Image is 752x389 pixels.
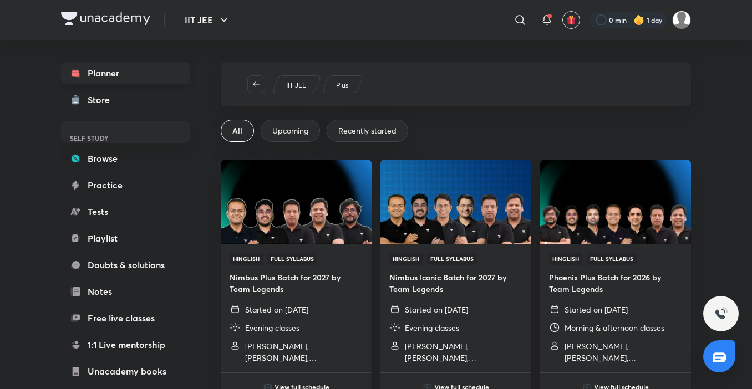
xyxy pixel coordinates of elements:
[540,160,691,372] a: ThumbnailHinglishFull SyllabusPhoenix Plus Batch for 2026 by Team LegendsStarted on [DATE]Morning...
[61,254,190,276] a: Doubts & solutions
[61,201,190,223] a: Tests
[61,89,190,111] a: Store
[633,14,644,25] img: streak
[672,11,691,29] img: kanish kumar
[61,334,190,356] a: 1:1 Live mentorship
[230,272,363,295] h4: Nimbus Plus Batch for 2027 by Team Legends
[61,280,190,303] a: Notes
[245,340,363,364] p: Vineet Loomba, Brijesh Jindal, Pankaj Singh and 2 more
[221,160,372,372] a: ThumbnailHinglishFull SyllabusNimbus Plus Batch for 2027 by Team LegendsStarted on [DATE]Evening ...
[338,125,397,136] span: Recently started
[379,158,532,244] img: Thumbnail
[61,12,150,25] img: Company Logo
[61,307,190,329] a: Free live classes
[245,322,299,334] p: Evening classes
[549,253,582,265] span: Hinglish
[587,253,637,265] span: Full Syllabus
[219,158,373,244] img: Thumbnail
[286,80,306,90] p: IIT JEE
[565,322,664,334] p: Morning & afternoon classes
[389,253,423,265] span: Hinglish
[61,360,190,382] a: Unacademy books
[267,253,317,265] span: Full Syllabus
[61,129,190,147] h6: SELF STUDY
[61,12,150,28] a: Company Logo
[336,80,348,90] p: Plus
[566,15,576,25] img: avatar
[230,253,263,265] span: Hinglish
[61,227,190,249] a: Playlist
[549,272,682,295] h4: Phoenix Plus Batch for 2026 by Team Legends
[380,160,531,372] a: ThumbnailHinglishFull SyllabusNimbus Iconic Batch for 2027 by Team LegendsStarted on [DATE]Evenin...
[245,304,308,315] p: Started on [DATE]
[61,174,190,196] a: Practice
[565,304,628,315] p: Started on [DATE]
[272,125,308,136] span: Upcoming
[284,80,308,90] a: IIT JEE
[405,340,522,364] p: Vineet Loomba, Brijesh Jindal, Piyush Maheshwari and 4 more
[427,253,477,265] span: Full Syllabus
[61,62,190,84] a: Planner
[405,304,468,315] p: Started on [DATE]
[178,9,237,31] button: IIT JEE
[334,80,350,90] a: Plus
[232,125,242,136] span: All
[405,322,459,334] p: Evening classes
[61,147,190,170] a: Browse
[88,93,116,106] div: Store
[538,158,692,244] img: Thumbnail
[562,11,580,29] button: avatar
[389,272,522,295] h4: Nimbus Iconic Batch for 2027 by Team Legends
[565,340,682,364] p: Vineet Loomba, Brijesh Jindal, Pankaj Singh and 3 more
[714,307,728,320] img: ttu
